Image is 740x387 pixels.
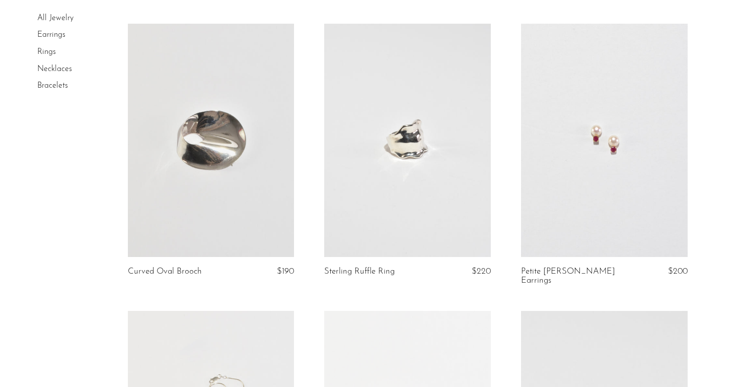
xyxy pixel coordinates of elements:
span: $220 [472,267,491,276]
a: Earrings [37,31,65,39]
a: Necklaces [37,65,72,73]
a: Rings [37,48,56,56]
a: All Jewelry [37,14,73,22]
span: $190 [277,267,294,276]
a: Bracelets [37,82,68,90]
a: Sterling Ruffle Ring [324,267,395,276]
span: $200 [668,267,688,276]
a: Curved Oval Brooch [128,267,202,276]
a: Petite [PERSON_NAME] Earrings [521,267,632,286]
